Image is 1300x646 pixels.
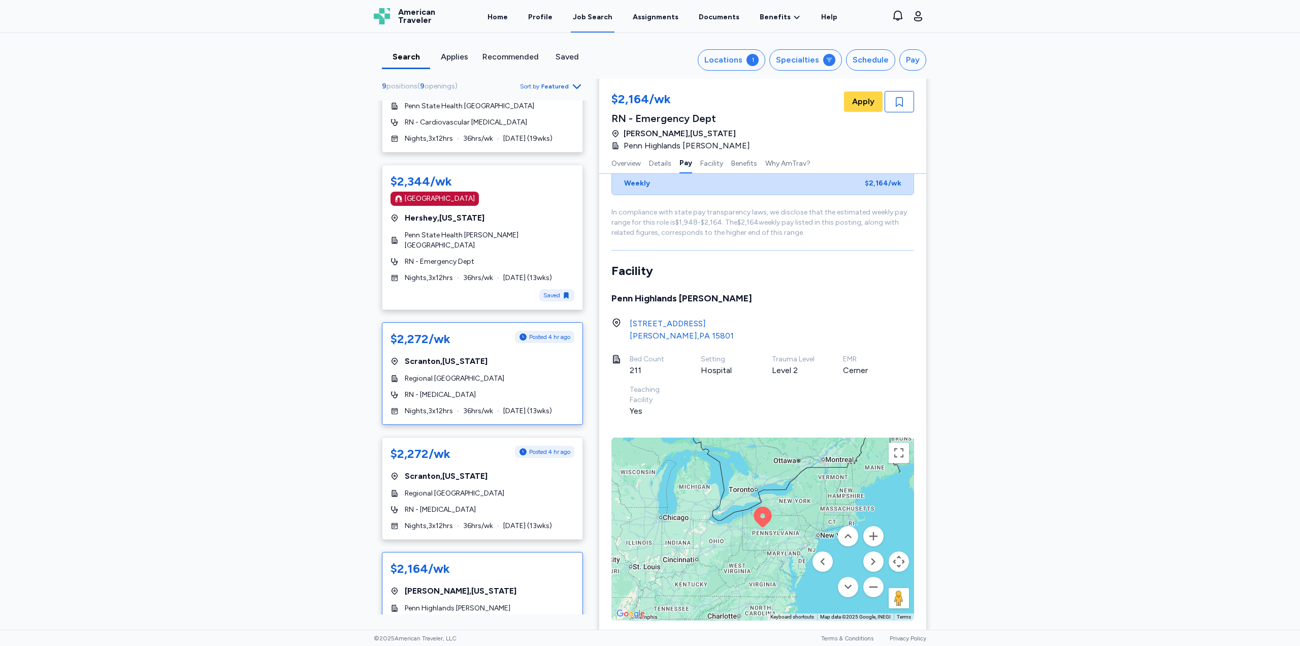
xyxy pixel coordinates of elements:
div: Trauma Level [772,354,819,364]
div: Search [386,51,426,63]
div: [PERSON_NAME] , PA 15801 [630,330,734,342]
div: [GEOGRAPHIC_DATA] [405,194,475,204]
div: Bed Count [630,354,676,364]
span: 36 hrs/wk [463,406,493,416]
span: Nights , 3 x 12 hrs [405,406,453,416]
span: Nights , 3 x 12 hrs [405,134,453,144]
div: $2,272/wk [391,331,450,347]
span: [PERSON_NAME] , [US_STATE] [624,128,736,140]
span: Scranton , [US_STATE] [405,355,487,367]
span: Posted 4 hr ago [529,448,570,456]
div: $2,164/wk [611,91,756,109]
div: $2,272/wk [391,446,450,462]
button: Specialties [769,49,842,71]
a: Terms & Conditions [821,635,873,642]
span: Penn State Health [PERSON_NAME][GEOGRAPHIC_DATA] [405,230,574,251]
button: Benefits [731,152,757,173]
div: Teaching Facility [630,385,676,405]
span: [DATE] ( 19 wks) [503,134,552,144]
div: EMR [843,354,890,364]
div: Specialties [776,54,819,66]
a: [STREET_ADDRESS][PERSON_NAME],PA 15801 [630,318,734,342]
button: Pay [899,49,926,71]
span: Regional [GEOGRAPHIC_DATA] [405,488,504,499]
button: Locations1 [698,49,765,71]
button: Sort byFeatured [520,80,583,93]
button: Drag Pegman onto the map to open Street View [889,588,909,608]
span: 36 hrs/wk [463,521,493,531]
span: Map data ©2025 Google, INEGI [820,614,891,620]
span: © 2025 American Traveler, LLC [374,634,457,642]
div: Locations [704,54,742,66]
span: [DATE] ( 13 wks) [503,406,552,416]
span: Nights , 3 x 12 hrs [405,273,453,283]
span: Regional [GEOGRAPHIC_DATA] [405,374,504,384]
button: Zoom out [863,577,884,597]
span: [DATE] ( 13 wks) [503,521,552,531]
button: Move up [838,526,858,546]
span: 36 hrs/wk [463,134,493,144]
div: Cerner [843,364,890,377]
a: Terms (opens in new tab) [897,614,911,620]
a: Open this area in Google Maps (opens a new window) [614,607,647,621]
div: Job Search [573,12,612,22]
div: Recommended [482,51,539,63]
a: Job Search [571,1,614,33]
div: Saved [547,51,587,63]
span: Posted 4 hr ago [529,333,570,341]
button: Facility [700,152,723,173]
div: $2,344/wk [391,173,452,190]
span: RN - Cardiovascular [MEDICAL_DATA] [405,117,527,128]
div: Yes [630,405,676,417]
button: Move right [863,551,884,572]
div: Facility [611,263,914,279]
div: Applies [434,51,474,63]
button: Map camera controls [889,551,909,572]
button: Toggle fullscreen view [889,443,909,463]
span: 36 hrs/wk [463,273,493,283]
span: RN - Emergency Dept [405,257,474,267]
img: Logo [374,8,390,24]
button: Move left [812,551,833,572]
a: Privacy Policy [890,635,926,642]
button: Pay [679,152,692,173]
span: [PERSON_NAME] , [US_STATE] [405,585,516,597]
div: 1 [746,54,759,66]
div: RN - Emergency Dept [611,111,756,126]
span: American Traveler [398,8,435,24]
span: Scranton , [US_STATE] [405,470,487,482]
div: Setting [701,354,747,364]
button: Overview [611,152,641,173]
button: Apply [844,91,883,112]
div: Penn Highlands [PERSON_NAME] [611,291,914,305]
span: [DATE] ( 13 wks) [503,273,552,283]
span: Hershey , [US_STATE] [405,212,484,224]
span: Sort by [520,82,539,90]
span: RN - [MEDICAL_DATA] [405,390,476,400]
button: Zoom in [863,526,884,546]
button: Why AmTrav? [765,152,810,173]
div: 211 [630,364,676,377]
span: Penn State Health [GEOGRAPHIC_DATA] [405,101,534,111]
div: Level 2 [772,364,819,377]
button: Move down [838,577,858,597]
button: Keyboard shortcuts [770,613,814,621]
span: positions [386,82,417,90]
div: $2,164 /wk [865,178,901,189]
span: RN - [MEDICAL_DATA] [405,505,476,515]
span: Saved [543,291,560,299]
div: [STREET_ADDRESS] [630,318,734,330]
span: Benefits [760,12,791,22]
div: ( ) [382,81,462,91]
div: $2,164/wk [391,561,450,577]
div: Pay [906,54,920,66]
span: Featured [541,82,569,90]
div: In compliance with state pay transparency laws, we disclose that the estimated weekly pay range f... [611,207,914,238]
span: Nights , 3 x 12 hrs [405,521,453,531]
span: openings [425,82,455,90]
button: Schedule [846,49,895,71]
span: Apply [852,96,874,108]
a: Benefits [760,12,801,22]
span: Penn Highlands [PERSON_NAME] [624,140,750,152]
button: Details [649,152,671,173]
